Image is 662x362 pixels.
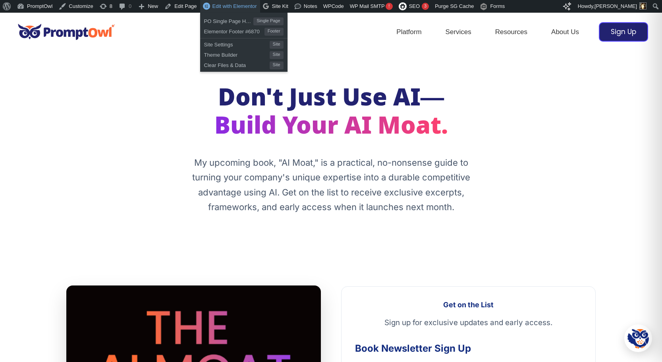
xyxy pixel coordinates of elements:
a: Platform [384,18,433,46]
a: Theme BuilderSite [200,49,288,59]
img: promptowl.ai logo [14,18,119,46]
span: PO Single Page Header & Footer [204,15,254,25]
span: ! [386,3,393,10]
span: Site [270,61,284,69]
span: Clear Files & Data [204,59,270,69]
a: Services [434,18,483,46]
span: Elementor Footer #6870 [204,25,264,36]
span: Theme Builder [204,49,270,59]
a: Sign Up [599,22,648,42]
span: Site Kit [272,3,288,9]
span: Site [270,41,284,49]
div: 3 [422,3,429,10]
a: Resources [483,18,539,46]
span: Footer [264,28,284,36]
h2: Book Newsletter Sign Up [355,342,582,354]
p: My upcoming book, "AI Moat," is a practical, no-nonsense guide to turning your company's unique e... [182,155,480,215]
span: Build Your AI Moat. [214,112,448,143]
h1: Don't Just Use AI— [106,85,556,142]
a: Elementor Footer #6870Footer [200,25,288,36]
h3: Get on the List [355,300,582,309]
a: PO Single Page Header & FooterSingle Page [200,15,288,25]
span: [PERSON_NAME] [594,3,637,9]
span: Single Page [253,17,283,25]
span: Site Settings [204,38,270,49]
span: SEO [409,3,420,9]
a: About Us [539,18,591,46]
span: Site [270,51,284,59]
p: Sign up for exclusive updates and early access. [355,316,582,329]
img: Hootie - PromptOwl AI Assistant [627,328,649,349]
nav: Site Navigation: Header [384,18,591,46]
span: Edit with Elementor [212,3,257,9]
a: Clear Files & DataSite [200,59,288,69]
a: Site SettingsSite [200,38,288,49]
